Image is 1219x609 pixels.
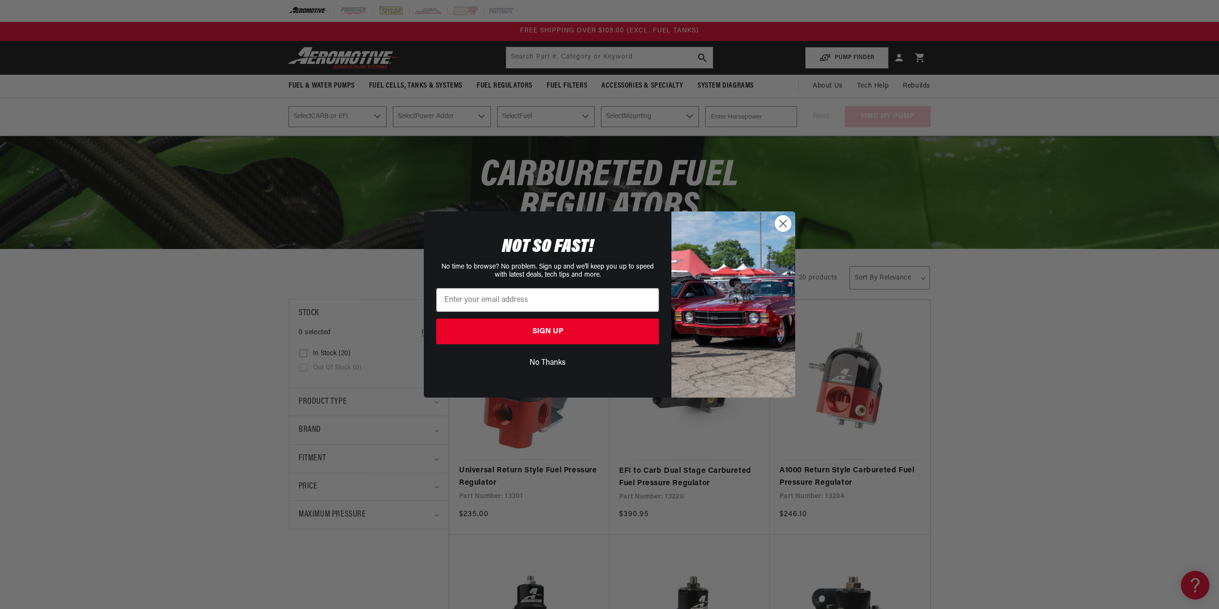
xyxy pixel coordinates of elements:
[502,238,594,257] span: NOT SO FAST!
[441,263,654,279] span: No time to browse? No problem. Sign up and we'll keep you up to speed with latest deals, tech tip...
[671,211,795,397] img: 85cdd541-2605-488b-b08c-a5ee7b438a35.jpeg
[775,215,791,232] button: Close dialog
[436,354,659,372] button: No Thanks
[436,319,659,344] button: SIGN UP
[436,288,659,312] input: Enter your email address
